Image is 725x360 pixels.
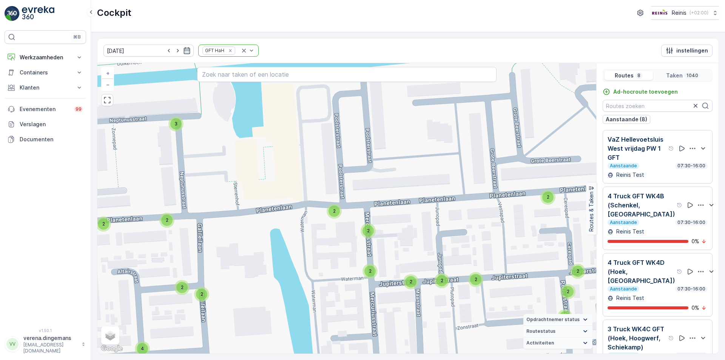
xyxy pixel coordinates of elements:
[570,264,585,279] div: 2
[166,217,168,223] span: 2
[526,328,555,334] span: Routestatus
[668,145,674,151] div: help tooltippictogram
[637,73,641,79] p: 8
[666,72,683,79] p: Taken
[102,68,113,79] a: In zoomen
[5,328,86,333] span: v 1.50.1
[526,340,554,346] span: Activiteiten
[651,6,719,20] button: Reinis(+02:00)
[523,314,592,326] summary: Opdrachtnemer status
[106,70,110,76] span: +
[5,65,86,80] button: Containers
[557,309,572,324] div: 2
[609,286,638,292] p: Aanstaande
[23,342,78,354] p: [EMAIL_ADDRESS][DOMAIN_NAME]
[441,278,443,283] span: 2
[135,341,150,356] div: 4
[615,171,644,179] p: Reinis Test
[76,106,82,112] p: 99
[560,284,575,299] div: 2
[615,72,634,79] p: Routes
[197,67,497,82] input: Zoek naar taken of een locatie
[677,286,706,292] p: 07:30-16:00
[668,335,674,341] div: help tooltippictogram
[615,294,644,302] p: Reinis Test
[20,54,71,61] p: Werkzaamheden
[5,6,20,21] img: logo
[676,47,708,54] p: instellingen
[526,317,580,323] span: Opdrachtnemer status
[690,10,708,16] p: ( +02:00 )
[523,337,592,349] summary: Activiteiten
[677,269,683,275] div: help tooltippictogram
[403,274,418,289] div: 2
[20,121,83,128] p: Verslagen
[73,34,81,40] p: ⌘B
[103,45,194,57] input: dd/mm/yyyy
[20,105,69,113] p: Evenementen
[23,334,78,342] p: verena.dingemans
[5,132,86,147] a: Documenten
[606,116,647,123] p: Aanstaande (8)
[651,9,669,17] img: Reinis-Logo-Vrijstaand_Tekengebied-1-copy2_aBO4n7j.png
[362,264,378,279] div: 2
[168,116,184,131] div: 3
[540,190,555,205] div: 2
[96,216,111,232] div: 2
[174,121,177,127] span: 3
[609,163,638,169] p: Aanstaande
[102,327,119,344] a: Layers
[434,273,449,288] div: 2
[174,280,190,295] div: 2
[102,221,105,227] span: 2
[661,45,713,57] button: instellingen
[5,334,86,354] button: VVverena.dingemans[EMAIL_ADDRESS][DOMAIN_NAME]
[203,47,225,54] div: GFT HaH
[333,208,336,214] span: 2
[20,69,71,76] p: Containers
[615,228,644,235] p: Reinis Test
[608,258,675,285] p: 4 Truck GFT WK4D (Hoek, [GEOGRAPHIC_DATA])
[194,287,209,302] div: 2
[369,268,372,274] span: 2
[613,88,678,96] p: Ad-hocroute toevoegen
[468,272,483,287] div: 2
[5,102,86,117] a: Evenementen99
[141,346,144,351] span: 4
[361,223,376,238] div: 2
[608,192,675,219] p: 4 Truck GFT WK4B (Schenkel, [GEOGRAPHIC_DATA])
[22,6,54,21] img: logo_light-DOdMpM7g.png
[603,88,678,96] a: Ad-hocroute toevoegen
[691,238,699,245] p: 0 %
[367,228,370,233] span: 2
[20,136,83,143] p: Documenten
[608,135,667,162] p: VaZ Hellevoetsluis West vrijdag PW 1 GFT
[523,326,592,337] summary: Routestatus
[5,117,86,132] a: Verslagen
[475,277,477,282] span: 2
[410,279,412,284] span: 2
[677,202,683,208] div: help tooltippictogram
[97,7,131,19] p: Cockpit
[609,219,638,226] p: Aanstaande
[20,84,71,91] p: Klanten
[677,163,706,169] p: 07:30-16:00
[102,79,113,90] a: Uitzoomen
[159,213,174,228] div: 2
[603,100,713,112] input: Routes zoeken
[691,304,699,312] p: 0 %
[547,194,549,200] span: 2
[327,204,342,219] div: 2
[609,352,638,358] p: Aanstaande
[5,50,86,65] button: Werkzaamheden
[672,9,686,17] p: Reinis
[99,344,124,354] img: Google
[226,48,234,54] div: Remove GFT HaH
[106,81,110,88] span: −
[608,324,667,352] p: 3 Truck WK4C GFT (Hoek, Hoogwerf, Schiekamp)
[5,80,86,95] button: Klanten
[677,352,706,358] p: 07:30-16:00
[181,284,184,290] span: 2
[588,192,595,232] p: Routes & Taken
[686,73,699,79] p: 1040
